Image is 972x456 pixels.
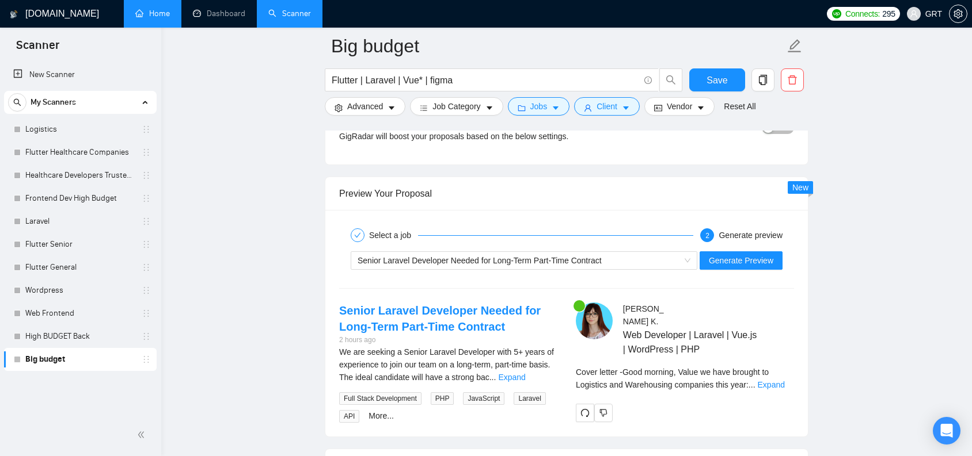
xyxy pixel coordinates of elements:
span: holder [142,355,151,364]
span: New [792,183,808,192]
a: Big budget [25,348,135,371]
span: holder [142,125,151,134]
span: [PERSON_NAME] K . [623,304,664,326]
span: holder [142,217,151,226]
span: caret-down [485,104,493,112]
span: edit [787,39,802,53]
span: holder [142,148,151,157]
button: dislike [594,404,613,422]
li: My Scanners [4,91,157,371]
span: ... [749,380,755,389]
a: Flutter Healthcare Companies [25,141,135,164]
span: info-circle [644,76,652,84]
span: Vendor [667,100,692,113]
a: Frontend Dev High Budget [25,187,135,210]
div: Select a job [369,228,418,242]
span: delete [781,75,803,85]
span: setting [335,104,343,112]
span: idcard [654,104,662,112]
span: search [660,75,682,85]
a: Senior Laravel Developer Needed for Long-Term Part-Time Contract [339,304,541,333]
span: Scanner [7,37,69,61]
button: setting [949,5,967,23]
a: setting [949,9,967,18]
a: Expand [758,380,785,389]
span: PHP [431,392,454,405]
button: idcardVendorcaret-down [644,97,715,116]
span: holder [142,286,151,295]
span: Senior Laravel Developer Needed for Long-Term Part-Time Contract [358,256,602,265]
span: holder [142,309,151,318]
span: Job Category [432,100,480,113]
input: Scanner name... [331,32,785,60]
span: holder [142,194,151,203]
a: homeHome [135,9,170,18]
a: Logistics [25,118,135,141]
a: High BUDGET Back [25,325,135,348]
a: Wordpress [25,279,135,302]
button: copy [751,68,774,91]
span: dislike [599,408,607,417]
a: Flutter General [25,256,135,279]
a: Flutter Senior [25,233,135,256]
input: Search Freelance Jobs... [332,73,639,87]
span: JavaScript [463,392,504,405]
button: search [659,68,682,91]
button: search [8,93,26,112]
span: user [910,10,918,18]
span: caret-down [388,104,396,112]
img: upwork-logo.png [832,9,841,18]
span: bars [420,104,428,112]
img: c1dSA1Sanb3UJ4tXDzU7zmv3bZJYLMJTdt9ntF7Y1QFSFrdUuGEW8-PFTOwPdHVloE [576,302,613,339]
span: ... [489,373,496,382]
a: Laravel [25,210,135,233]
span: Connects: [845,7,880,20]
div: Open Intercom Messenger [933,417,960,444]
button: delete [781,68,804,91]
div: Remember that the client will see only the first two lines of your cover letter. [576,366,794,391]
span: holder [142,332,151,341]
a: searchScanner [268,9,311,18]
a: dashboardDashboard [193,9,245,18]
span: We are seeking a Senior Laravel Developer with 5+ years of experience to join our team on a long-... [339,347,554,382]
div: 2 hours ago [339,335,557,346]
span: caret-down [552,104,560,112]
span: Web Developer | Laravel | Vue.js | WordPress | PHP [623,328,760,357]
span: user [584,104,592,112]
span: Client [597,100,617,113]
span: redo [576,408,594,417]
span: holder [142,263,151,272]
button: folderJobscaret-down [508,97,570,116]
span: Generate Preview [709,254,773,267]
span: holder [142,171,151,180]
a: Expand [498,373,525,382]
a: New Scanner [13,63,147,86]
span: 295 [882,7,895,20]
div: Preview Your Proposal [339,177,794,210]
button: redo [576,404,594,422]
button: barsJob Categorycaret-down [410,97,503,116]
div: We are seeking a Senior Laravel Developer with 5+ years of experience to join our team on a long-... [339,346,557,384]
span: Full Stack Development [339,392,422,405]
a: Reset All [724,100,755,113]
span: Laravel [514,392,545,405]
button: Save [689,68,745,91]
span: caret-down [697,104,705,112]
span: holder [142,240,151,249]
span: 2 [705,232,709,240]
span: Save [707,73,727,87]
button: settingAdvancedcaret-down [325,97,405,116]
span: API [339,410,359,423]
span: Advanced [347,100,383,113]
span: check [354,232,361,239]
div: GigRadar will boost your proposals based on the below settings. [339,130,681,143]
span: copy [752,75,774,85]
li: New Scanner [4,63,157,86]
span: folder [518,104,526,112]
button: Generate Preview [700,251,783,270]
span: Jobs [530,100,548,113]
span: My Scanners [31,91,76,114]
img: logo [10,5,18,24]
a: Healthcare Developers Trusted Clients [25,164,135,187]
div: Generate preview [719,228,783,242]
